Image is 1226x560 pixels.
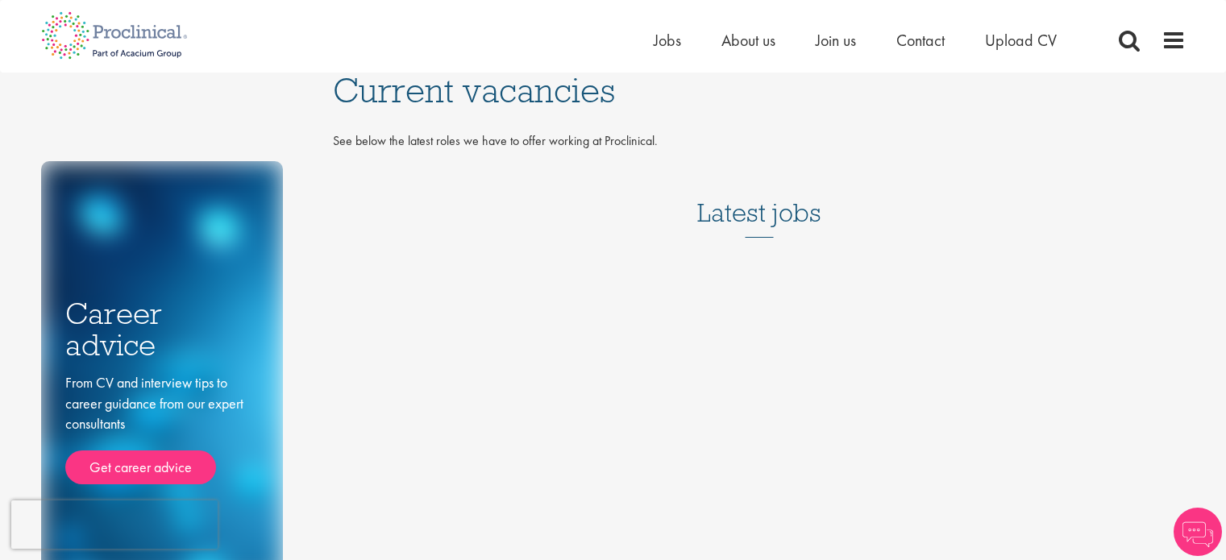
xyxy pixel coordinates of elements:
a: About us [721,30,775,51]
a: Upload CV [985,30,1057,51]
div: From CV and interview tips to career guidance from our expert consultants [65,372,259,484]
a: Join us [816,30,856,51]
iframe: reCAPTCHA [11,500,218,549]
img: Chatbot [1174,508,1222,556]
h3: Latest jobs [697,159,821,238]
a: Get career advice [65,450,216,484]
a: Jobs [654,30,681,51]
span: Current vacancies [333,68,615,112]
h3: Career advice [65,298,259,360]
p: See below the latest roles we have to offer working at Proclinical. [333,132,1186,151]
a: Contact [896,30,945,51]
